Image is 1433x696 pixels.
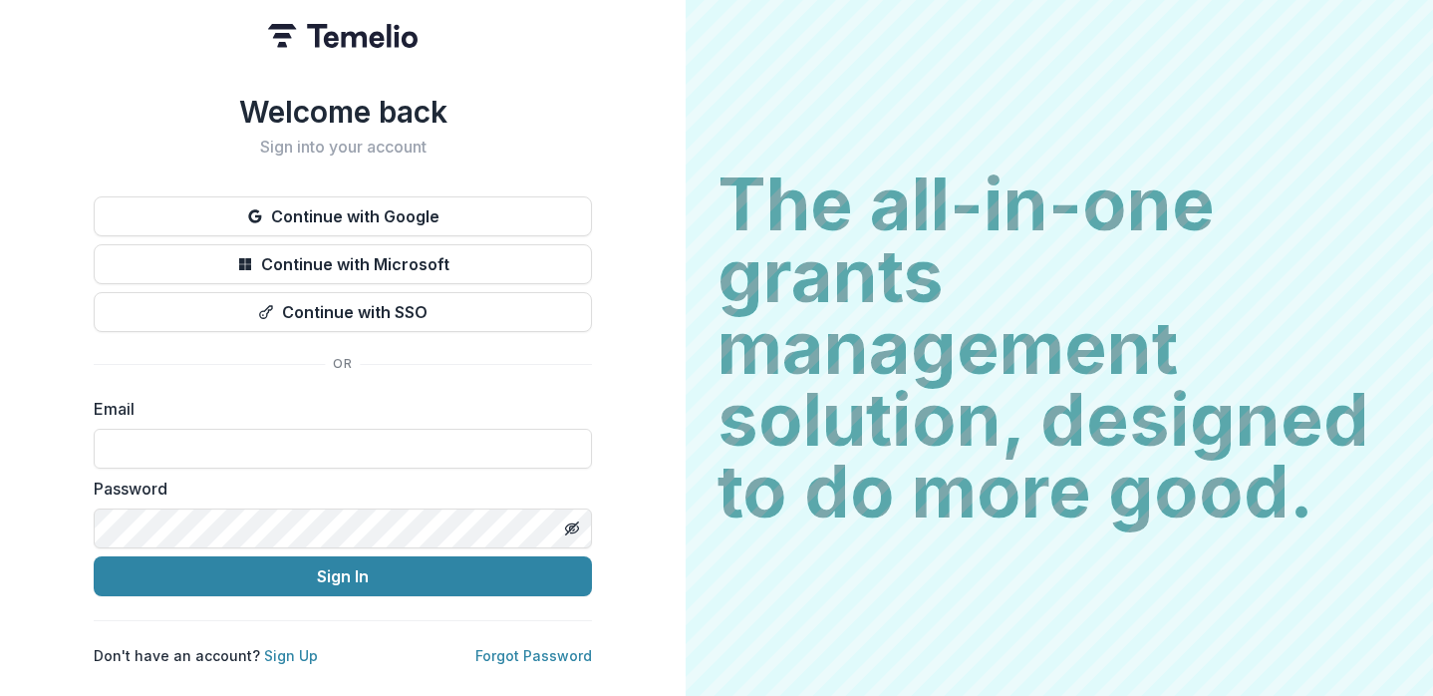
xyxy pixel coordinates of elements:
[268,24,418,48] img: Temelio
[94,556,592,596] button: Sign In
[94,397,580,421] label: Email
[475,647,592,664] a: Forgot Password
[94,477,580,501] label: Password
[94,292,592,332] button: Continue with SSO
[94,94,592,130] h1: Welcome back
[264,647,318,664] a: Sign Up
[94,196,592,236] button: Continue with Google
[94,645,318,666] p: Don't have an account?
[94,138,592,157] h2: Sign into your account
[556,513,588,544] button: Toggle password visibility
[94,244,592,284] button: Continue with Microsoft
